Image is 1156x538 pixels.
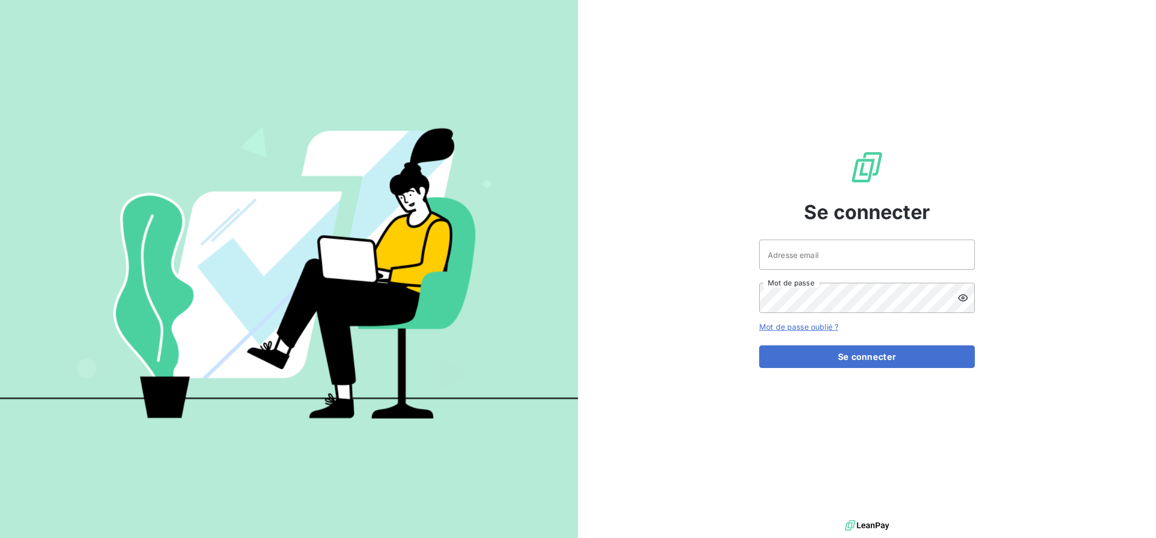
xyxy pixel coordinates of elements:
span: Se connecter [804,198,930,227]
img: logo [845,517,889,534]
input: placeholder [759,240,975,270]
button: Se connecter [759,345,975,368]
img: Logo LeanPay [850,150,884,185]
a: Mot de passe oublié ? [759,322,838,331]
